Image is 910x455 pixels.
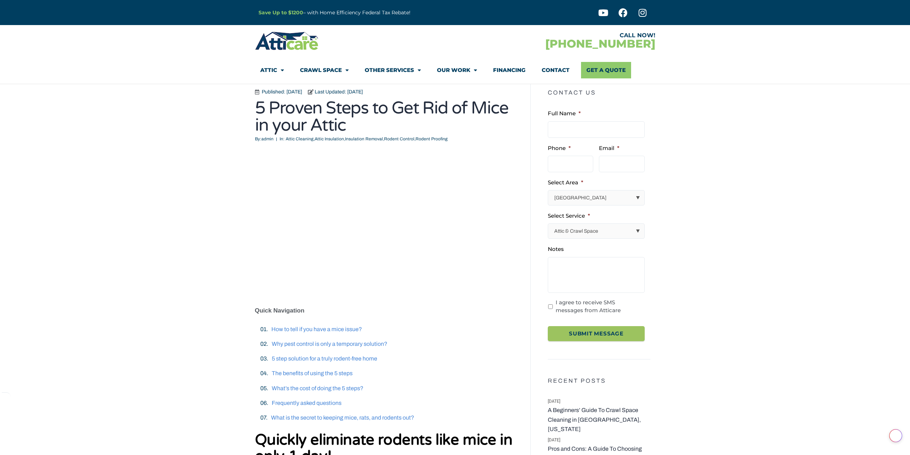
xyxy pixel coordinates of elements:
a: 5 step solution for a truly rodent-free home [272,355,377,362]
a: How to tell if you have a mice issue? [271,326,362,332]
iframe: YouTube video player [255,154,520,297]
span: Published: [DATE] [260,88,302,96]
span: , , , , [286,136,448,141]
p: – with Home Efficiency Federal Tax Rebate! [259,9,490,17]
a: Crawl Space [300,62,349,78]
a: Rodent Proofing [415,136,448,141]
a: Attic Cleaning [286,136,314,141]
a: Attic [260,62,284,78]
a: Contact [542,62,570,78]
a: A Beginners’ Guide To Crawl Space Cleaning in [GEOGRAPHIC_DATA], [US_STATE] [548,406,651,434]
div: CALL NOW! [455,33,655,38]
a: Save Up to $1200 [259,9,303,16]
a: What’s the cost of doing the 5 steps? [272,385,363,391]
h1: 5 Proven Steps to Get Rid of Mice in your Attic [255,100,520,134]
h5: Contact Us [548,84,651,101]
label: Select Area [548,179,583,186]
h5: Recent Posts [548,372,651,389]
a: Financing [493,62,526,78]
a: Rodent Control [384,136,414,141]
a: What is the secret to keeping mice, rats, and rodents out? [271,415,414,421]
span: [DATE] [548,397,651,406]
a: The benefits of using the 5 steps [272,370,353,376]
label: Email [599,145,619,152]
a: Why pest control is only a temporary solution? [272,341,387,347]
a: Frequently asked questions [272,400,341,406]
a: Attic Insulation [315,136,344,141]
a: Get A Quote [581,62,631,78]
span: Last Updated: [DATE] [313,88,363,96]
span: By: [255,136,261,141]
label: Phone [548,145,571,152]
label: Select Service [548,212,590,219]
nav: Menu [260,62,650,78]
b: Quick Navigation [255,307,305,314]
label: Notes [548,246,564,253]
a: Our Work [437,62,477,78]
a: Other Services [365,62,421,78]
label: I agree to receive SMS messages from Atticare [556,299,643,315]
span: [DATE] [548,436,651,444]
span: In: [280,136,285,141]
span: admin [255,136,274,143]
a: Insulation Removal [345,136,383,141]
input: Submit Message [548,326,645,342]
label: Full Name [548,110,581,117]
